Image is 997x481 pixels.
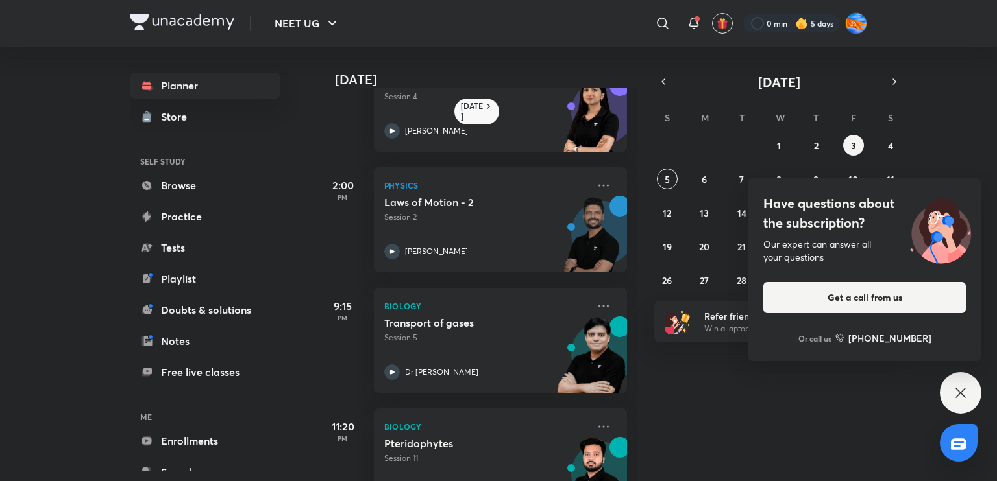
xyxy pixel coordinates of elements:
img: Adithya MA [845,12,867,34]
a: Doubts & solutions [130,297,280,323]
button: October 27, 2025 [694,270,715,290]
img: Company Logo [130,14,234,30]
button: October 12, 2025 [657,202,678,223]
abbr: Saturday [888,111,893,124]
abbr: October 11, 2025 [887,173,894,185]
abbr: Monday [701,111,709,124]
abbr: October 8, 2025 [776,173,782,185]
button: avatar [712,13,733,34]
button: October 7, 2025 [732,169,752,189]
abbr: Wednesday [776,111,785,124]
abbr: Sunday [665,111,670,124]
p: Session 2 [384,211,588,223]
abbr: October 12, 2025 [663,207,671,219]
a: Notes [130,328,280,354]
h5: Pteridophytes [384,437,546,450]
img: unacademy [556,316,627,406]
div: Our expert can answer all your questions [763,238,966,264]
h5: Transport of gases [384,316,546,329]
button: October 14, 2025 [732,202,752,223]
button: October 11, 2025 [880,169,901,189]
a: Practice [130,204,280,229]
p: [PERSON_NAME] [405,125,468,137]
img: unacademy [556,75,627,165]
button: Get a call from us [763,282,966,313]
p: Win a laptop, vouchers & more [704,323,864,334]
p: Physics [384,178,588,193]
abbr: October 9, 2025 [813,173,819,185]
a: Enrollments [130,428,280,454]
img: ttu_illustration_new.svg [900,194,981,264]
button: October 6, 2025 [694,169,715,189]
h5: Laws of Motion - 2 [384,196,546,209]
a: [PHONE_NUMBER] [835,331,931,345]
p: Or call us [798,333,831,344]
abbr: October 10, 2025 [848,173,858,185]
h6: ME [130,406,280,428]
p: PM [317,314,369,322]
a: Planner [130,73,280,99]
a: Company Logo [130,14,234,33]
h5: 9:15 [317,298,369,314]
h5: 11:20 [317,419,369,434]
abbr: Thursday [813,111,819,124]
h4: Have questions about the subscription? [763,194,966,233]
p: Dr [PERSON_NAME] [405,366,478,378]
abbr: Tuesday [739,111,745,124]
img: referral [665,309,691,334]
p: Session 5 [384,332,588,344]
button: October 3, 2025 [843,135,864,156]
button: October 13, 2025 [694,202,715,223]
button: NEET UG [267,10,348,36]
abbr: October 19, 2025 [663,240,672,253]
abbr: October 20, 2025 [699,240,709,253]
abbr: October 6, 2025 [702,173,707,185]
div: Store [161,109,195,124]
h6: [PHONE_NUMBER] [848,331,931,345]
abbr: October 4, 2025 [888,139,893,152]
a: Free live classes [130,359,280,385]
p: [PERSON_NAME] [405,246,468,257]
img: avatar [717,18,728,29]
p: Biology [384,419,588,434]
a: Playlist [130,266,280,292]
abbr: October 27, 2025 [700,274,709,287]
button: October 2, 2025 [806,135,826,156]
abbr: October 7, 2025 [739,173,744,185]
abbr: Friday [851,111,856,124]
abbr: October 26, 2025 [662,274,672,287]
span: [DATE] [758,73,800,91]
abbr: October 3, 2025 [851,139,856,152]
abbr: October 28, 2025 [737,274,746,287]
button: October 4, 2025 [880,135,901,156]
abbr: October 1, 2025 [777,139,781,152]
button: October 19, 2025 [657,236,678,257]
abbr: October 14, 2025 [737,207,746,219]
h6: SELF STUDY [130,150,280,172]
h4: [DATE] [335,72,640,88]
img: unacademy [556,196,627,285]
h6: Refer friends [704,309,864,323]
button: October 28, 2025 [732,270,752,290]
p: Biology [384,298,588,314]
p: Session 4 [384,91,588,102]
a: Store [130,104,280,130]
button: October 9, 2025 [806,169,826,189]
a: Browse [130,172,280,198]
button: October 26, 2025 [657,270,678,290]
a: Tests [130,235,280,261]
button: October 1, 2025 [769,135,789,156]
abbr: October 5, 2025 [665,173,670,185]
button: October 8, 2025 [769,169,789,189]
button: [DATE] [672,73,885,91]
p: PM [317,193,369,201]
h6: [DATE] [461,101,484,122]
button: October 21, 2025 [732,236,752,257]
abbr: October 21, 2025 [737,240,746,253]
abbr: October 13, 2025 [700,207,709,219]
button: October 10, 2025 [843,169,864,189]
p: Session 11 [384,452,588,464]
abbr: October 2, 2025 [814,139,819,152]
img: streak [795,17,808,30]
h5: 2:00 [317,178,369,193]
